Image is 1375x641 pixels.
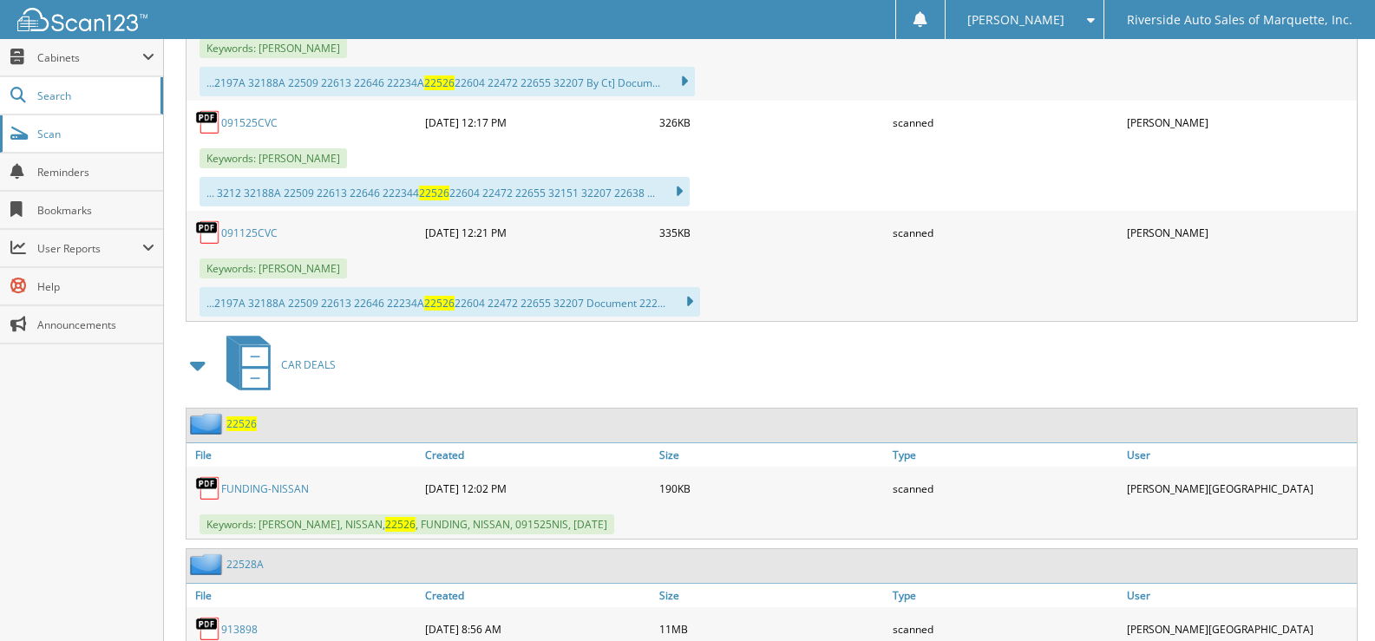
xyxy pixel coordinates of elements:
[37,127,154,141] span: Scan
[17,8,147,31] img: scan123-logo-white.svg
[1123,105,1357,140] div: [PERSON_NAME]
[421,215,655,250] div: [DATE] 12:21 PM
[421,584,655,607] a: Created
[888,215,1123,250] div: scanned
[37,165,154,180] span: Reminders
[226,557,264,572] a: 22528A
[421,443,655,467] a: Created
[195,475,221,501] img: PDF.png
[200,287,700,317] div: ...2197A 32188A 22509 22613 22646 22234A 22604 22472 22655 32207 Document 222...
[187,443,421,467] a: File
[226,416,257,431] a: 22526
[888,471,1123,506] div: scanned
[195,109,221,135] img: PDF.png
[200,38,347,58] span: Keywords: [PERSON_NAME]
[655,471,889,506] div: 190KB
[419,186,449,200] span: 22526
[385,517,416,532] span: 22526
[1123,471,1357,506] div: [PERSON_NAME][GEOGRAPHIC_DATA]
[37,88,152,103] span: Search
[888,443,1123,467] a: Type
[200,258,347,278] span: Keywords: [PERSON_NAME]
[37,50,142,65] span: Cabinets
[888,584,1123,607] a: Type
[421,471,655,506] div: [DATE] 12:02 PM
[37,203,154,218] span: Bookmarks
[281,357,336,372] span: CAR DEALS
[655,443,889,467] a: Size
[187,584,421,607] a: File
[421,105,655,140] div: [DATE] 12:17 PM
[200,148,347,168] span: Keywords: [PERSON_NAME]
[655,215,889,250] div: 335KB
[221,226,278,240] a: 091125CVC
[1127,15,1352,25] span: Riverside Auto Sales of Marquette, Inc.
[190,413,226,435] img: folder2.png
[200,514,614,534] span: Keywords: [PERSON_NAME], NISSAN, , FUNDING, NISSAN, 091525NIS, [DATE]
[195,219,221,245] img: PDF.png
[221,622,258,637] a: 913898
[221,115,278,130] a: 091525CVC
[37,317,154,332] span: Announcements
[888,105,1123,140] div: scanned
[216,330,336,399] a: CAR DEALS
[424,296,455,311] span: 22526
[655,105,889,140] div: 326KB
[37,279,154,294] span: Help
[221,481,309,496] a: FUNDING-NISSAN
[655,584,889,607] a: Size
[1288,558,1375,641] iframe: Chat Widget
[424,75,455,90] span: 22526
[1123,215,1357,250] div: [PERSON_NAME]
[1123,443,1357,467] a: User
[200,177,690,206] div: ... 3212 32188A 22509 22613 22646 222344 22604 22472 22655 32151 32207 22638 ...
[200,67,695,96] div: ...2197A 32188A 22509 22613 22646 22234A 22604 22472 22655 32207 By Ct] Docum...
[190,553,226,575] img: folder2.png
[1123,584,1357,607] a: User
[37,241,142,256] span: User Reports
[967,15,1064,25] span: [PERSON_NAME]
